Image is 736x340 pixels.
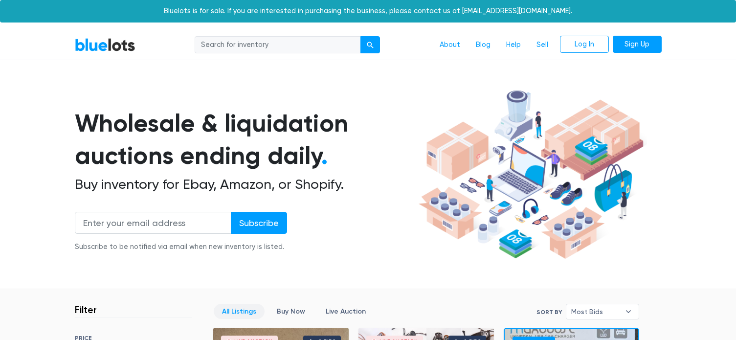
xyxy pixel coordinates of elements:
[75,242,287,252] div: Subscribe to be notified via email when new inventory is listed.
[529,36,556,54] a: Sell
[75,212,231,234] input: Enter your email address
[75,107,415,172] h1: Wholesale & liquidation auctions ending daily
[231,212,287,234] input: Subscribe
[321,141,328,170] span: .
[75,304,97,316] h3: Filter
[498,36,529,54] a: Help
[268,304,313,319] a: Buy Now
[75,38,135,52] a: BlueLots
[432,36,468,54] a: About
[415,86,647,264] img: hero-ee84e7d0318cb26816c560f6b4441b76977f77a177738b4e94f68c95b2b83dbb.png
[536,308,562,317] label: Sort By
[195,36,361,54] input: Search for inventory
[618,304,639,319] b: ▾
[75,176,415,193] h2: Buy inventory for Ebay, Amazon, or Shopify.
[317,304,374,319] a: Live Auction
[468,36,498,54] a: Blog
[571,304,620,319] span: Most Bids
[560,36,609,53] a: Log In
[613,36,662,53] a: Sign Up
[214,304,265,319] a: All Listings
